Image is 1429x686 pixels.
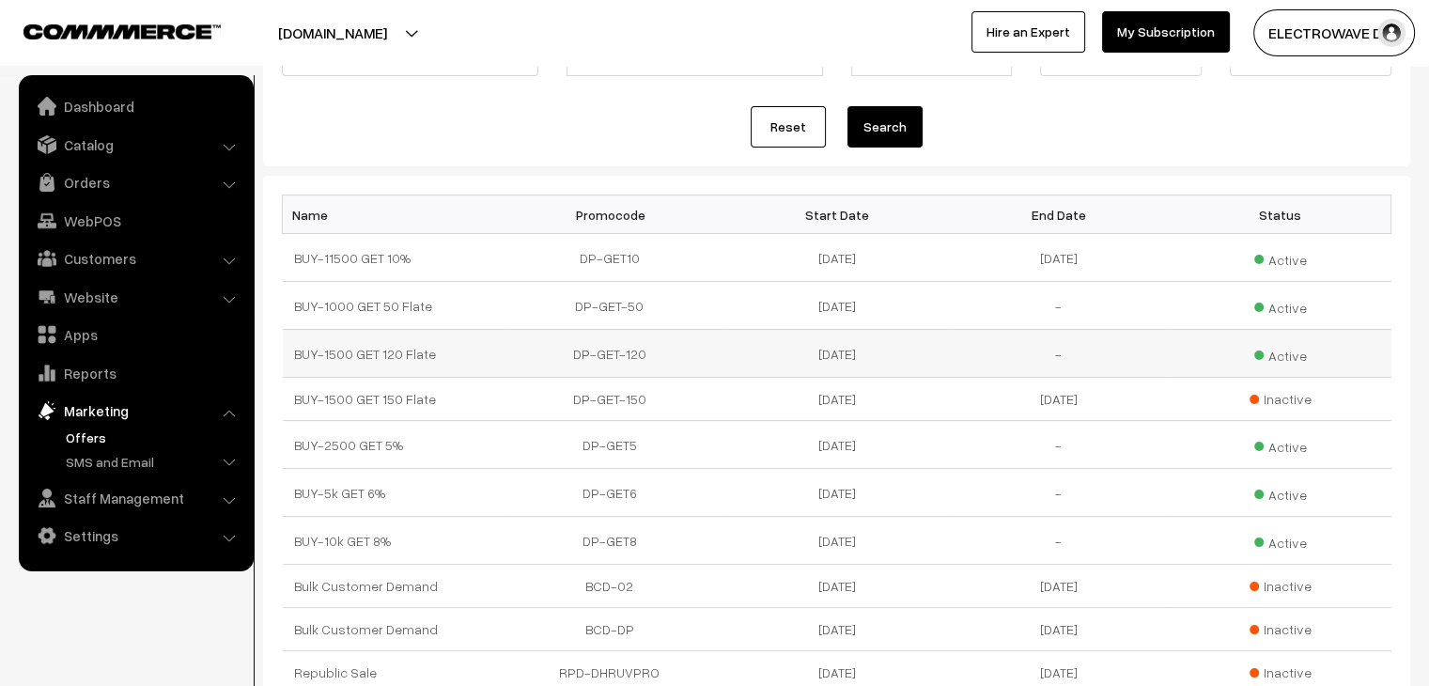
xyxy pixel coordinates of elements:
a: Staff Management [23,481,247,515]
td: [DATE] [948,608,1170,651]
a: Catalog [23,128,247,162]
a: My Subscription [1102,11,1230,53]
td: Bulk Customer Demand [283,565,505,608]
td: [DATE] [726,608,948,651]
a: WebPOS [23,204,247,238]
td: [DATE] [948,234,1170,282]
td: - [948,282,1170,330]
th: Status [1170,195,1391,234]
td: DP-GET5 [505,421,726,469]
td: - [948,330,1170,378]
td: BUY-10k GET 8% [283,517,505,565]
span: Inactive [1250,389,1312,409]
td: BUY-1500 GET 120 Flate [283,330,505,378]
td: DP-GET-150 [505,378,726,421]
a: Reports [23,356,247,390]
a: Website [23,280,247,314]
span: Active [1254,245,1307,270]
td: DP-GET10 [505,234,726,282]
td: BUY-1500 GET 150 Flate [283,378,505,421]
td: DP-GET6 [505,469,726,517]
a: Apps [23,318,247,351]
td: BUY-5k GET 6% [283,469,505,517]
a: Offers [61,428,247,447]
span: Active [1254,293,1307,318]
a: Reset [751,106,826,148]
th: Promocode [505,195,726,234]
td: BUY-1000 GET 50 Flate [283,282,505,330]
img: user [1377,19,1406,47]
button: [DOMAIN_NAME] [212,9,453,56]
td: [DATE] [726,234,948,282]
a: Customers [23,242,247,275]
span: Active [1254,432,1307,457]
span: Inactive [1250,619,1312,639]
a: COMMMERCE [23,19,188,41]
td: [DATE] [726,378,948,421]
a: Marketing [23,394,247,428]
a: SMS and Email [61,452,247,472]
button: ELECTROWAVE DE… [1253,9,1415,56]
td: DP-GET-120 [505,330,726,378]
td: BCD-02 [505,565,726,608]
td: BCD-DP [505,608,726,651]
td: - [948,421,1170,469]
th: Name [283,195,505,234]
span: Inactive [1250,576,1312,596]
td: [DATE] [948,378,1170,421]
span: Active [1254,528,1307,553]
th: Start Date [726,195,948,234]
a: Dashboard [23,89,247,123]
td: - [948,469,1170,517]
td: [DATE] [726,330,948,378]
td: Bulk Customer Demand [283,608,505,651]
a: Orders [23,165,247,199]
img: COMMMERCE [23,24,221,39]
td: [DATE] [726,469,948,517]
td: [DATE] [948,565,1170,608]
td: [DATE] [726,565,948,608]
td: DP-GET-50 [505,282,726,330]
th: End Date [948,195,1170,234]
td: BUY-2500 GET 5% [283,421,505,469]
span: Active [1254,341,1307,366]
td: DP-GET8 [505,517,726,565]
a: Settings [23,519,247,553]
a: Hire an Expert [971,11,1085,53]
span: [DATE] [1040,664,1078,680]
td: [DATE] [726,517,948,565]
td: BUY-11500 GET 10% [283,234,505,282]
td: - [948,517,1170,565]
td: [DATE] [726,282,948,330]
span: Active [1254,480,1307,505]
button: Search [847,106,923,148]
span: Inactive [1250,663,1312,682]
td: [DATE] [726,421,948,469]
